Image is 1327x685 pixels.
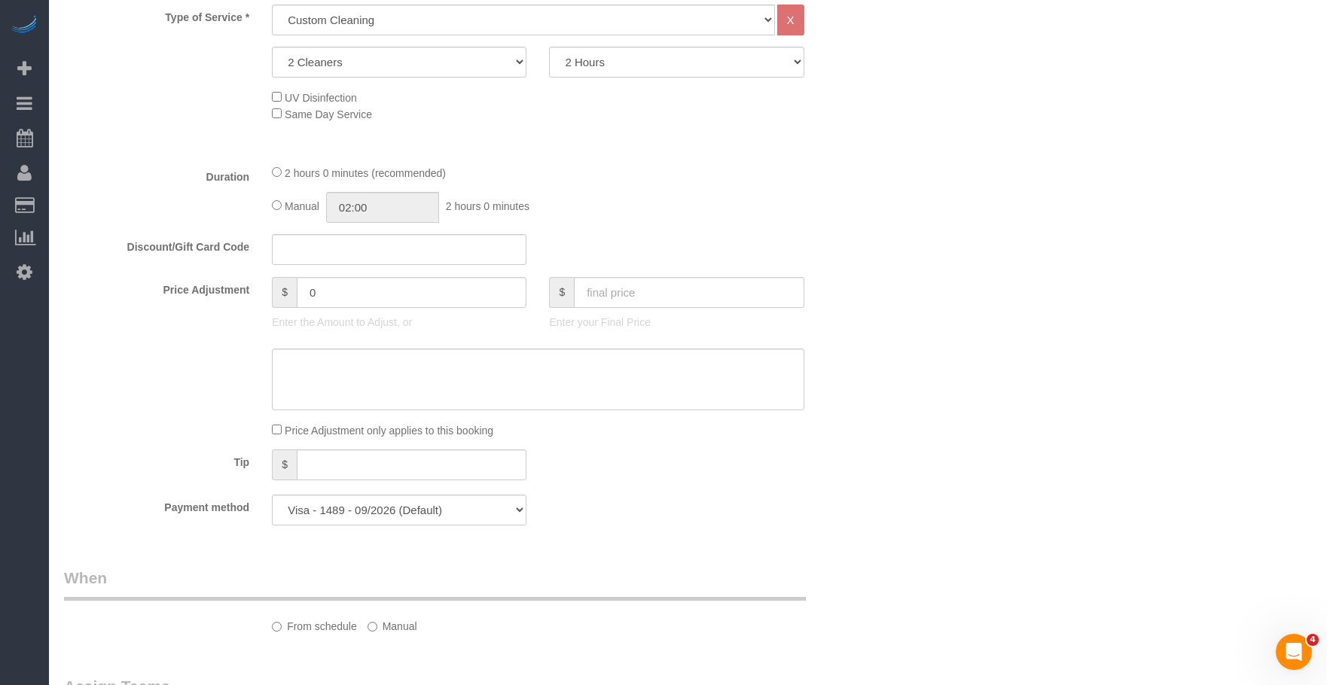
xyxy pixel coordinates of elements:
span: Manual [285,200,319,212]
span: $ [272,449,297,480]
span: Price Adjustment only applies to this booking [285,425,493,437]
span: $ [272,277,297,308]
label: From schedule [272,613,357,634]
span: $ [549,277,574,308]
span: 4 [1307,634,1319,646]
input: From schedule [272,622,282,632]
label: Type of Service * [53,5,261,25]
label: Manual [368,613,417,634]
label: Price Adjustment [53,277,261,297]
img: Automaid Logo [9,15,39,36]
span: 2 hours 0 minutes (recommended) [285,167,446,179]
p: Enter the Amount to Adjust, or [272,315,526,330]
label: Payment method [53,495,261,515]
span: 2 hours 0 minutes [446,200,529,212]
span: Same Day Service [285,108,372,120]
label: Tip [53,449,261,470]
iframe: Intercom live chat [1276,634,1312,670]
input: Manual [368,622,377,632]
p: Enter your Final Price [549,315,804,330]
label: Discount/Gift Card Code [53,234,261,254]
input: final price [574,277,804,308]
label: Duration [53,164,261,184]
span: UV Disinfection [285,92,357,104]
legend: When [64,567,806,601]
